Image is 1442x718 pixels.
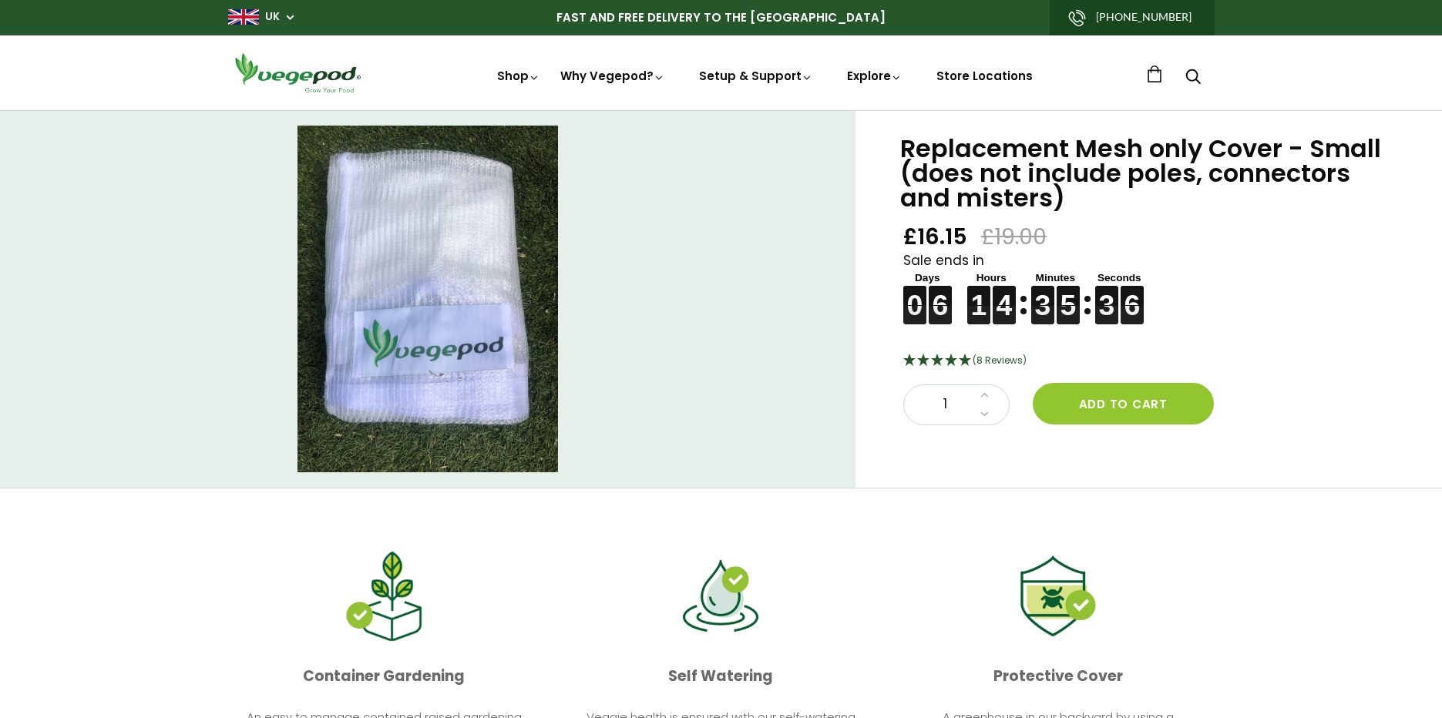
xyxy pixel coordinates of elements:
figure: 1 [967,286,990,305]
div: Sale ends in [903,251,1403,325]
button: Add to cart [1033,383,1214,424]
figure: 3 [1031,286,1054,305]
img: Vegepod [228,51,367,95]
span: 4.88 Stars - 8 Reviews [973,354,1027,367]
div: 4.88 Stars - 8 Reviews [903,351,1403,371]
a: Increase quantity by 1 [976,385,993,405]
a: Decrease quantity by 1 [976,404,993,424]
span: £19.00 [981,223,1047,251]
figure: 4 [993,286,1016,305]
h1: Replacement Mesh only Cover - Small (does not include poles, connectors and misters) [900,136,1403,210]
a: Explore [847,68,903,84]
figure: 5 [1057,286,1080,305]
figure: 6 [929,286,952,305]
figure: 0 [903,286,926,305]
p: Container Gardening [228,662,540,691]
span: £16.15 [903,223,967,251]
img: Replacement Mesh only Cover - Small (does not include poles, connectors and misters) [297,126,558,472]
p: Protective Cover [902,662,1214,691]
a: Why Vegepod? [560,68,665,84]
a: Search [1185,70,1201,86]
a: Shop [497,68,540,84]
a: Store Locations [936,68,1033,84]
figure: 3 [1095,286,1118,305]
span: 1 [919,394,972,414]
figure: 6 [1121,286,1144,305]
img: gb_large.png [228,9,259,25]
p: Self Watering [565,662,877,691]
a: UK [265,9,280,25]
a: Setup & Support [699,68,813,84]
